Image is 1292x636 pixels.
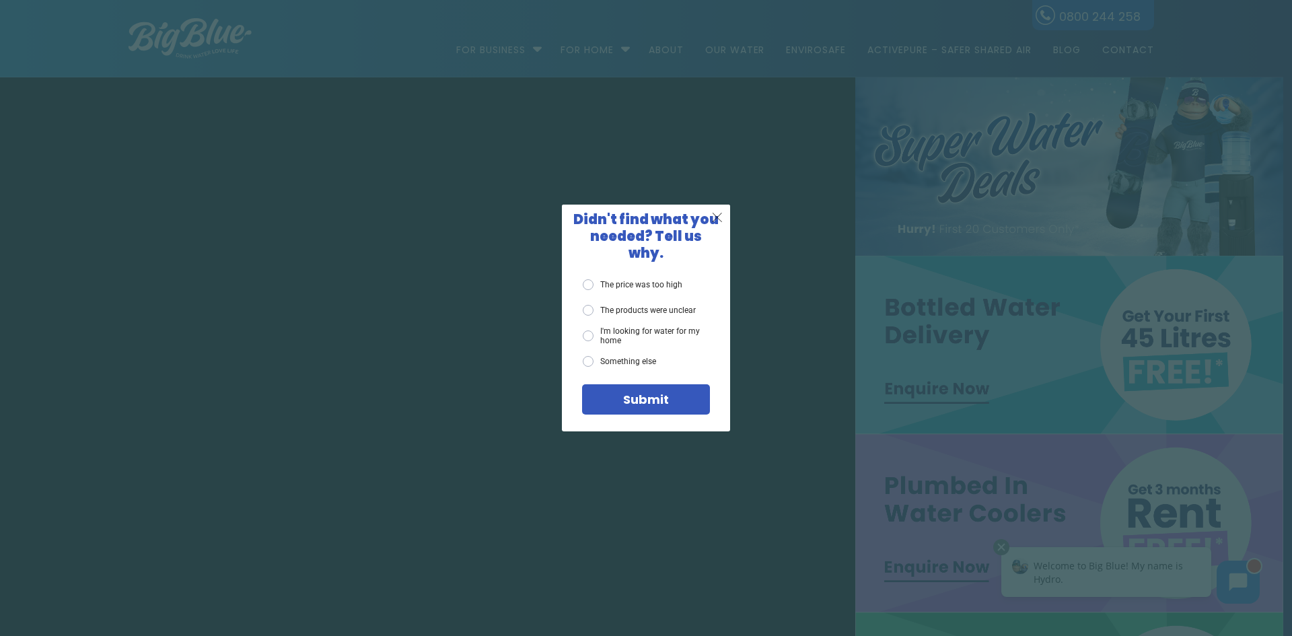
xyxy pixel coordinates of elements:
[573,210,719,262] span: Didn't find what you needed? Tell us why.
[583,356,656,367] label: Something else
[25,22,41,38] img: Avatar
[623,391,669,408] span: Submit
[583,326,710,346] label: I'm looking for water for my home
[583,279,682,290] label: The price was too high
[583,305,696,316] label: The products were unclear
[46,23,196,49] span: Welcome to Big Blue! My name is Hydro.
[711,209,723,225] span: X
